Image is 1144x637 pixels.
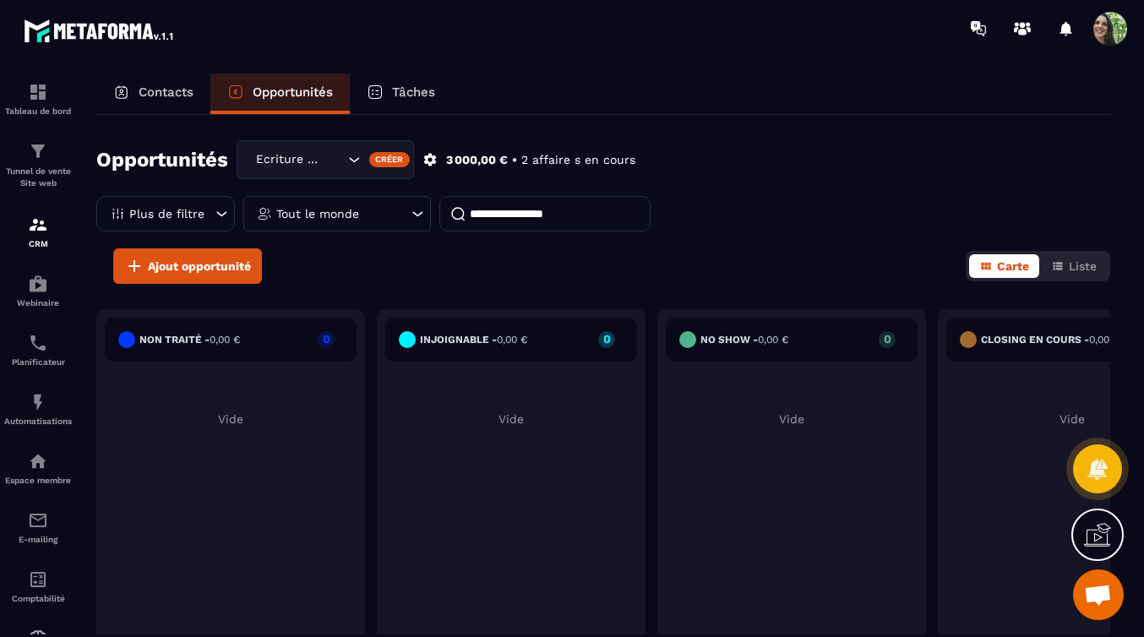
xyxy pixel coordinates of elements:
a: formationformationTableau de bord [4,69,72,128]
h6: Closing en cours - [981,334,1119,346]
span: 0,00 € [497,334,527,346]
a: automationsautomationsWebinaire [4,261,72,320]
img: formation [28,141,48,161]
p: Automatisations [4,416,72,426]
span: Liste [1069,259,1097,273]
input: Search for option [327,150,344,169]
span: 0,00 € [1089,334,1119,346]
div: Ouvrir le chat [1073,569,1124,620]
p: 2 affaire s en cours [521,152,635,168]
span: Ecriture en Mouvement [252,150,327,169]
p: Vide [385,412,637,426]
span: 0,00 € [210,334,240,346]
button: Carte [969,254,1039,278]
a: Contacts [96,73,210,114]
span: 0,00 € [758,334,788,346]
p: Webinaire [4,298,72,308]
img: email [28,510,48,531]
div: Search for option [237,140,414,179]
p: Vide [105,412,357,426]
p: Espace membre [4,476,72,485]
p: CRM [4,239,72,248]
a: schedulerschedulerPlanificateur [4,320,72,379]
img: logo [24,15,176,46]
p: Vide [666,412,918,426]
img: scheduler [28,333,48,353]
p: Comptabilité [4,594,72,603]
img: accountant [28,569,48,590]
p: 0 [318,333,335,345]
img: automations [28,274,48,294]
button: Liste [1041,254,1107,278]
h6: No show - [700,334,788,346]
p: • [512,152,517,168]
div: Créer [369,152,411,167]
p: Tunnel de vente Site web [4,166,72,189]
h2: Opportunités [96,143,228,177]
p: Plus de filtre [129,208,204,220]
p: Contacts [139,84,193,100]
h6: Non traité - [139,334,240,346]
p: 0 [879,333,896,345]
img: automations [28,451,48,471]
img: formation [28,82,48,102]
a: Opportunités [210,73,350,114]
img: automations [28,392,48,412]
a: automationsautomationsEspace membre [4,438,72,498]
p: Planificateur [4,357,72,367]
span: Carte [997,259,1029,273]
a: accountantaccountantComptabilité [4,557,72,616]
button: Ajout opportunité [113,248,262,284]
p: Opportunités [253,84,333,100]
p: Tableau de bord [4,106,72,116]
p: Tâches [392,84,435,100]
a: Tâches [350,73,452,114]
a: emailemailE-mailing [4,498,72,557]
h6: injoignable - [420,334,527,346]
img: formation [28,215,48,235]
a: formationformationTunnel de vente Site web [4,128,72,202]
p: E-mailing [4,535,72,544]
p: 3 000,00 € [446,152,508,168]
p: 0 [598,333,615,345]
a: formationformationCRM [4,202,72,261]
a: automationsautomationsAutomatisations [4,379,72,438]
span: Ajout opportunité [148,258,251,275]
p: Tout le monde [276,208,359,220]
